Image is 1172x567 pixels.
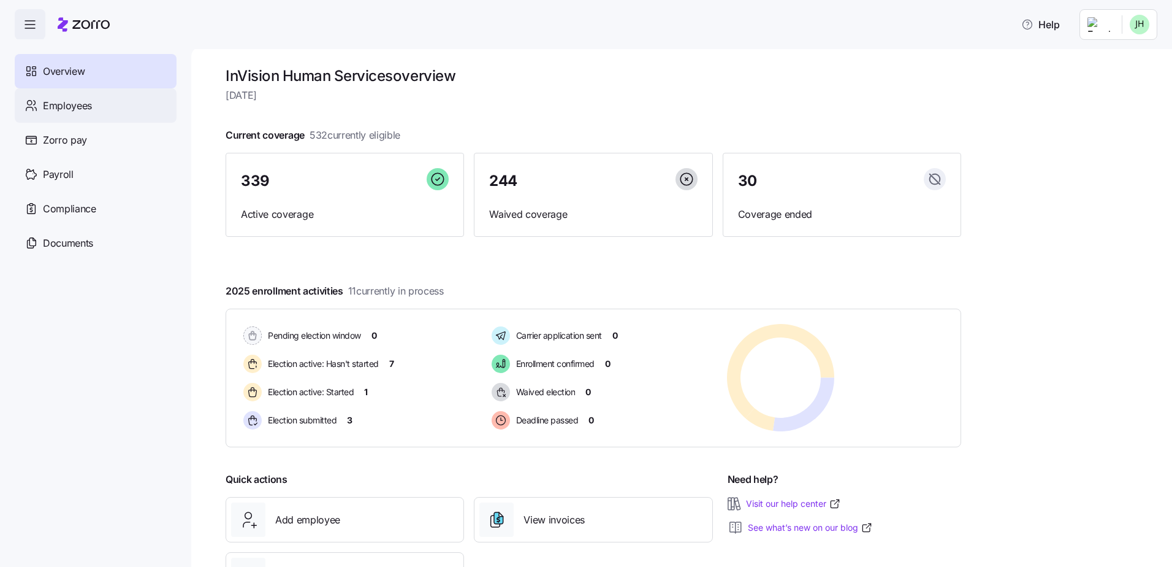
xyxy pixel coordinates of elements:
[43,167,74,182] span: Payroll
[43,98,92,114] span: Employees
[241,174,270,188] span: 339
[364,386,368,398] span: 1
[264,414,337,426] span: Election submitted
[264,358,379,370] span: Election active: Hasn't started
[15,88,177,123] a: Employees
[264,386,354,398] span: Election active: Started
[1087,17,1112,32] img: Employer logo
[1011,12,1070,37] button: Help
[43,201,96,217] span: Compliance
[226,66,961,85] h1: InVision Human Services overview
[15,123,177,157] a: Zorro pay
[310,128,400,143] span: 532 currently eligible
[15,191,177,226] a: Compliance
[371,330,377,342] span: 0
[226,472,287,487] span: Quick actions
[226,128,400,143] span: Current coverage
[1021,17,1060,32] span: Help
[512,386,576,398] span: Waived election
[489,174,517,188] span: 244
[728,472,778,487] span: Need help?
[241,207,449,222] span: Active coverage
[605,358,611,370] span: 0
[15,54,177,88] a: Overview
[264,330,361,342] span: Pending election window
[43,64,85,79] span: Overview
[612,330,618,342] span: 0
[43,236,93,251] span: Documents
[738,207,946,222] span: Coverage ended
[348,283,444,299] span: 11 currently in process
[512,414,579,426] span: Deadline passed
[226,88,961,103] span: [DATE]
[588,414,594,426] span: 0
[746,498,841,510] a: Visit our help center
[512,330,602,342] span: Carrier application sent
[389,358,394,370] span: 7
[43,133,87,148] span: Zorro pay
[585,386,591,398] span: 0
[347,414,352,426] span: 3
[512,358,595,370] span: Enrollment confirmed
[275,512,340,528] span: Add employee
[15,226,177,260] a: Documents
[489,207,697,222] span: Waived coverage
[738,174,757,188] span: 30
[226,283,444,299] span: 2025 enrollment activities
[748,522,873,534] a: See what’s new on our blog
[15,157,177,191] a: Payroll
[523,512,585,528] span: View invoices
[1130,15,1149,34] img: 1825ce3275ace5e53e564ba0ab736d9c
